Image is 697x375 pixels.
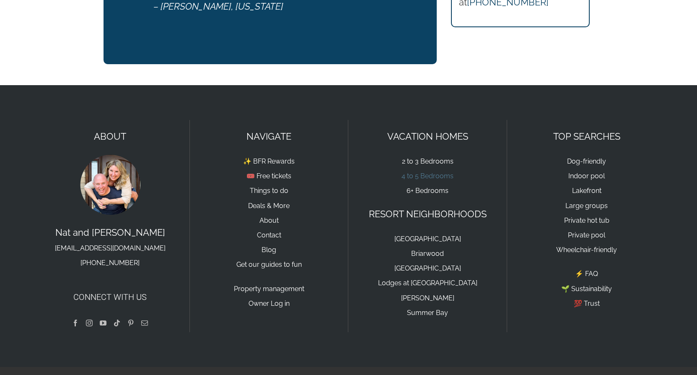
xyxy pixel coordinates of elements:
a: ✨ BFR Rewards [243,157,295,165]
a: Private hot tub [564,216,609,224]
a: Blog [262,246,276,254]
a: Private pool [568,231,605,239]
a: Large groups [565,202,608,210]
a: Property management [234,285,304,293]
a: Briarwood [411,250,444,258]
em: – [PERSON_NAME], [US_STATE] [153,1,283,12]
a: Facebook [72,320,79,326]
a: 2 to 3 Bedrooms [402,157,453,165]
a: YouTube [100,320,106,326]
a: [PHONE_NUMBER] [80,259,140,267]
p: ABOUT [39,129,181,144]
img: Nat and Tyann [79,153,142,216]
a: Mail [141,320,148,326]
a: Wheelchair-friendly [556,246,617,254]
a: Owner Log in [249,299,290,307]
a: Deals & More [248,202,290,210]
p: VACATION HOMES [357,129,498,144]
a: Lakefront [572,187,601,195]
a: Things to do [250,187,288,195]
a: Dog-friendly [567,157,606,165]
p: NAVIGATE [198,129,340,144]
a: Indoor pool [568,172,605,180]
a: About [259,216,279,224]
a: Get our guides to fun [236,260,302,268]
a: [EMAIL_ADDRESS][DOMAIN_NAME] [55,244,166,252]
a: Pinterest [127,320,134,326]
a: 🎟️ Free tickets [246,172,291,180]
a: Instagram [86,320,93,326]
a: [PERSON_NAME] [401,294,454,302]
h4: Connect with us [39,291,181,303]
a: 4 to 5 Bedrooms [402,172,453,180]
a: Tiktok [114,320,120,326]
p: RESORT NEIGHBORHOODS [357,207,498,221]
p: TOP SEARCHES [516,129,658,144]
p: Nat and [PERSON_NAME] [39,225,181,270]
a: ⚡️ FAQ [575,270,598,278]
a: Lodges at [GEOGRAPHIC_DATA] [378,279,477,287]
a: Contact [257,231,281,239]
a: [GEOGRAPHIC_DATA] [394,235,461,243]
a: 🌱 Sustainability [561,285,612,293]
a: 💯 Trust [574,299,600,307]
a: 6+ Bedrooms [407,187,448,195]
a: Summer Bay [407,309,448,317]
a: [GEOGRAPHIC_DATA] [394,264,461,272]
